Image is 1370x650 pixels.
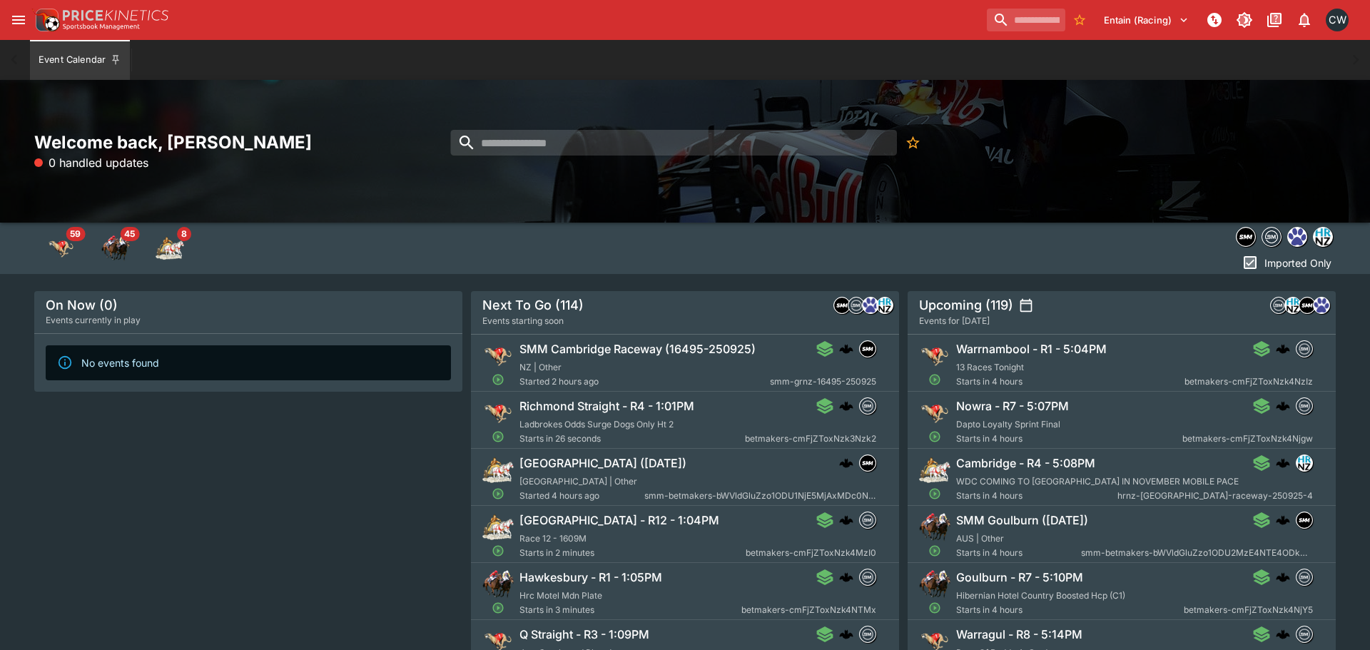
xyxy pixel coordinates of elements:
[928,373,941,386] svg: Open
[1296,626,1313,643] div: betmakers
[839,342,853,356] img: logo-cerberus.svg
[492,487,504,500] svg: Open
[839,399,853,413] div: cerberus
[1326,9,1349,31] div: Clint Wallis
[746,546,876,560] span: betmakers-cmFjZToxNzk4MzI0
[519,570,662,585] h6: Hawkesbury - R1 - 1:05PM
[1287,227,1307,247] div: grnz
[839,627,853,641] img: logo-cerberus.svg
[1276,342,1290,356] img: logo-cerberus.svg
[1276,627,1290,641] img: logo-cerberus.svg
[839,627,853,641] div: cerberus
[1184,375,1313,389] span: betmakers-cmFjZToxNzk4NzIz
[862,297,879,314] div: grnz
[956,399,1069,414] h6: Nowra - R7 - 5:07PM
[1276,399,1290,413] div: cerberus
[1276,570,1290,584] img: logo-cerberus.svg
[956,456,1095,471] h6: Cambridge - R4 - 5:08PM
[519,342,756,357] h6: SMM Cambridge Raceway (16495-250925)
[1276,570,1290,584] div: cerberus
[956,375,1184,389] span: Starts in 4 hours
[1314,228,1332,246] img: hrnz.png
[1276,456,1290,470] div: cerberus
[519,399,694,414] h6: Richmond Straight - R4 - 1:01PM
[1262,227,1282,247] div: betmakers
[956,570,1083,585] h6: Goulburn - R7 - 5:10PM
[482,569,514,600] img: horse_racing.png
[860,341,876,357] img: samemeetingmulti.png
[31,6,60,34] img: PriceKinetics Logo
[46,297,118,313] h5: On Now (0)
[876,297,893,314] div: hrnz
[1117,489,1313,503] span: hrnz-cambridge-raceway-250925-4
[46,313,141,327] span: Events currently in play
[1184,603,1313,617] span: betmakers-cmFjZToxNzk4NjY5
[956,419,1060,430] span: Dapto Loyalty Sprint Final
[6,7,31,33] button: open drawer
[1292,7,1317,33] button: Notifications
[519,362,562,372] span: NZ | Other
[833,297,851,314] div: samemeetingmulti
[859,397,876,415] div: betmakers
[1288,228,1306,246] img: grnz.png
[1296,397,1313,415] div: betmakers
[81,350,159,376] div: No events found
[1314,298,1329,313] img: grnz.png
[956,546,1081,560] span: Starts in 4 hours
[839,570,853,584] div: cerberus
[859,340,876,357] div: samemeetingmulti
[928,601,941,614] svg: Open
[745,432,876,446] span: betmakers-cmFjZToxNzk3Nzk2
[839,456,853,470] img: logo-cerberus.svg
[839,399,853,413] img: logo-cerberus.svg
[1233,223,1336,251] div: Event type filters
[177,227,191,241] span: 8
[1237,228,1255,246] img: samemeetingmulti.png
[1271,298,1287,313] img: betmakers.png
[519,513,719,528] h6: [GEOGRAPHIC_DATA] - R12 - 1:04PM
[860,398,876,414] img: betmakers.png
[450,130,896,156] input: search
[1276,513,1290,527] img: logo-cerberus.svg
[1202,7,1227,33] button: NOT Connected to PK
[482,397,514,429] img: greyhound_racing.png
[834,298,850,313] img: samemeetingmulti.png
[492,544,504,557] svg: Open
[877,298,893,313] img: hrnz.png
[1296,512,1313,529] div: samemeetingmulti
[492,373,504,386] svg: Open
[919,397,950,429] img: greyhound_racing.png
[848,298,864,313] img: betmakers.png
[101,234,130,263] div: Horse Racing
[1284,297,1301,314] div: hrnz
[1182,432,1313,446] span: betmakers-cmFjZToxNzk4Njgw
[1285,298,1301,313] img: hrnz.png
[956,513,1088,528] h6: SMM Goulburn ([DATE])
[839,456,853,470] div: cerberus
[1299,298,1315,313] img: samemeetingmulti.png
[1276,456,1290,470] img: logo-cerberus.svg
[1297,341,1312,357] img: betmakers.png
[1276,399,1290,413] img: logo-cerberus.svg
[859,455,876,472] div: samemeetingmulti
[770,375,876,389] span: smm-grnz-16495-250925
[120,227,139,241] span: 45
[1296,455,1313,472] div: hrnz
[1262,7,1287,33] button: Documentation
[956,533,1004,544] span: AUS | Other
[1297,398,1312,414] img: betmakers.png
[519,456,686,471] h6: [GEOGRAPHIC_DATA] ([DATE])
[859,512,876,529] div: betmakers
[482,455,514,486] img: harness_racing.png
[34,154,148,171] p: 0 handled updates
[1296,340,1313,357] div: betmakers
[66,227,85,241] span: 59
[1236,227,1256,247] div: samemeetingmulti
[1297,455,1312,471] img: hrnz.png
[63,10,168,21] img: PriceKinetics
[1095,9,1197,31] button: Select Tenant
[156,234,184,263] div: Harness Racing
[1232,7,1257,33] button: Toggle light/dark mode
[482,314,564,328] span: Events starting soon
[919,512,950,543] img: horse_racing.png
